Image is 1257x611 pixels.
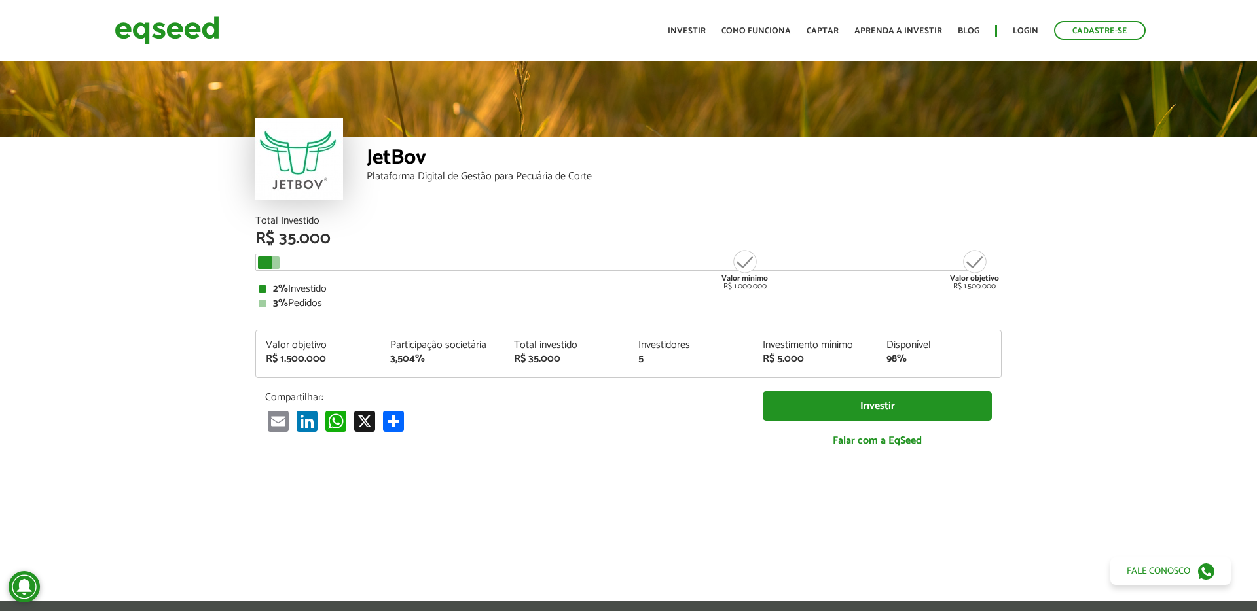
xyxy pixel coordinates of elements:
a: Email [265,410,291,432]
a: Blog [958,27,979,35]
div: Investido [259,284,998,294]
div: 5 [638,354,743,364]
div: R$ 1.500.000 [266,354,371,364]
a: X [352,410,378,432]
img: EqSeed [115,13,219,48]
a: Como funciona [721,27,791,35]
div: Total investido [514,340,619,351]
div: Investidores [638,340,743,351]
div: Participação societária [390,340,495,351]
strong: 3% [273,294,288,312]
div: JetBov [367,147,1002,171]
div: Investimento mínimo [763,340,867,351]
a: WhatsApp [323,410,349,432]
div: R$ 35.000 [514,354,619,364]
a: Investir [763,391,992,421]
div: Plataforma Digital de Gestão para Pecuária de Corte [367,171,1002,182]
div: Disponível [886,340,991,351]
strong: Valor objetivo [950,272,999,285]
div: R$ 35.000 [255,230,1002,247]
a: Captar [807,27,839,35]
div: R$ 1.500.000 [950,249,999,290]
div: Valor objetivo [266,340,371,351]
div: R$ 1.000.000 [720,249,769,290]
div: R$ 5.000 [763,354,867,364]
p: Compartilhar: [265,391,743,404]
a: Compartilhar [380,410,407,432]
div: Pedidos [259,298,998,309]
a: LinkedIn [294,410,320,432]
a: Fale conosco [1110,557,1231,585]
a: Cadastre-se [1054,21,1146,40]
div: Total Investido [255,216,1002,226]
strong: Valor mínimo [721,272,768,285]
a: Login [1013,27,1038,35]
a: Aprenda a investir [854,27,942,35]
strong: 2% [273,280,288,298]
div: 98% [886,354,991,364]
a: Investir [668,27,706,35]
a: Falar com a EqSeed [763,427,992,454]
div: 3,504% [390,354,495,364]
